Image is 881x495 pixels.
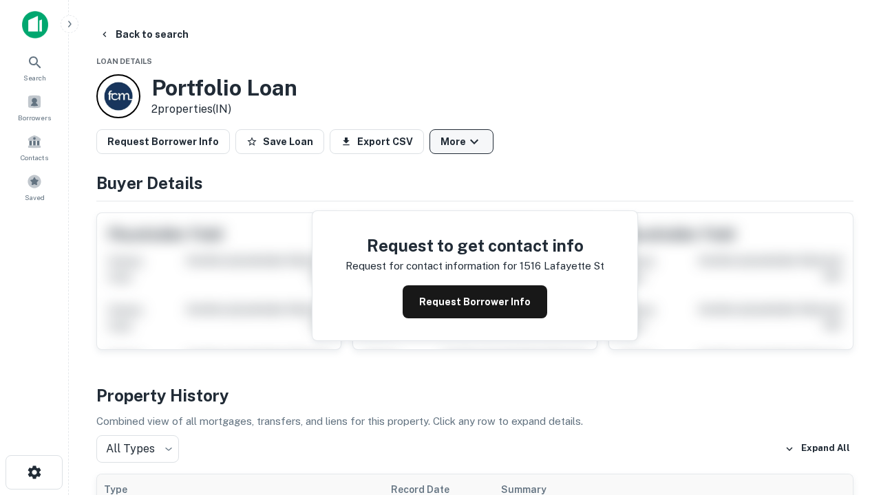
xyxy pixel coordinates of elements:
a: Search [4,49,65,86]
iframe: Chat Widget [812,341,881,407]
a: Contacts [4,129,65,166]
span: Borrowers [18,112,51,123]
h4: Buyer Details [96,170,853,195]
button: Back to search [94,22,194,47]
button: Save Loan [235,129,324,154]
img: capitalize-icon.png [22,11,48,38]
span: Loan Details [96,57,152,65]
span: Saved [25,192,45,203]
div: All Types [96,435,179,463]
p: 1516 lafayette st [520,258,604,274]
button: Request Borrower Info [96,129,230,154]
p: Request for contact information for [346,258,517,274]
a: Saved [4,168,65,206]
a: Borrowers [4,89,65,126]
h4: Property History [96,383,853,408]
button: Expand All [781,439,853,459]
button: Export CSV [330,129,424,154]
span: Search [23,72,46,83]
h3: Portfolio Loan [151,75,297,101]
button: Request Borrower Info [403,285,547,318]
button: More [429,129,493,154]
p: Combined view of all mortgages, transfers, and liens for this property. Click any row to expand d... [96,413,853,430]
p: 2 properties (IN) [151,101,297,118]
h4: Request to get contact info [346,233,604,258]
span: Contacts [21,152,48,163]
